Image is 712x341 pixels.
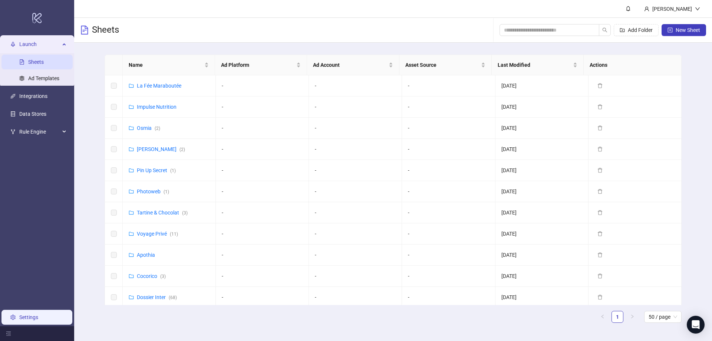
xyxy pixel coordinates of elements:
[19,37,60,52] span: Launch
[216,266,309,287] td: -
[216,160,309,181] td: -
[402,287,495,308] td: -
[597,295,603,300] span: delete
[216,118,309,139] td: -
[612,311,623,323] li: 1
[597,252,603,258] span: delete
[495,245,589,266] td: [DATE]
[597,311,609,323] button: left
[399,55,492,75] th: Asset Source
[129,189,134,194] span: folder
[402,223,495,245] td: -
[644,6,649,12] span: user
[28,59,44,65] a: Sheets
[687,316,705,334] div: Open Intercom Messenger
[313,61,387,69] span: Ad Account
[129,83,134,88] span: folder
[597,311,609,323] li: Previous Page
[662,24,706,36] button: New Sheet
[216,223,309,245] td: -
[597,104,603,109] span: delete
[628,27,653,33] span: Add Folder
[170,232,178,237] span: ( 11 )
[215,55,307,75] th: Ad Platform
[164,189,169,194] span: ( 1 )
[495,223,589,245] td: [DATE]
[492,55,584,75] th: Last Modified
[495,139,589,160] td: [DATE]
[597,231,603,236] span: delete
[309,202,402,223] td: -
[402,266,495,287] td: -
[405,61,479,69] span: Asset Source
[597,273,603,279] span: delete
[216,139,309,160] td: -
[129,125,134,131] span: folder
[216,181,309,202] td: -
[402,202,495,223] td: -
[137,146,185,152] a: [PERSON_NAME](2)
[123,55,215,75] th: Name
[129,104,134,109] span: folder
[137,252,155,258] a: Apothia
[216,96,309,118] td: -
[169,295,177,300] span: ( 68 )
[402,75,495,96] td: -
[28,76,59,82] a: Ad Templates
[309,96,402,118] td: -
[92,24,119,36] h3: Sheets
[620,27,625,33] span: folder-add
[309,160,402,181] td: -
[626,311,638,323] button: right
[129,231,134,236] span: folder
[10,129,16,135] span: fork
[626,6,631,11] span: bell
[137,294,177,300] a: Dossier Inter(68)
[309,75,402,96] td: -
[182,210,188,216] span: ( 3 )
[597,147,603,152] span: delete
[597,189,603,194] span: delete
[19,314,38,320] a: Settings
[216,202,309,223] td: -
[137,188,169,194] a: Photoweb(1)
[309,223,402,245] td: -
[597,83,603,88] span: delete
[216,245,309,266] td: -
[597,125,603,131] span: delete
[498,61,572,69] span: Last Modified
[612,311,623,322] a: 1
[644,311,682,323] div: Page Size
[309,266,402,287] td: -
[402,118,495,139] td: -
[170,168,176,173] span: ( 1 )
[137,104,177,110] a: Impulse Nutrition
[137,273,166,279] a: Cocorico(3)
[600,314,605,319] span: left
[495,118,589,139] td: [DATE]
[495,266,589,287] td: [DATE]
[614,24,659,36] button: Add Folder
[80,26,89,35] span: file-text
[495,75,589,96] td: [DATE]
[309,287,402,308] td: -
[676,27,700,33] span: New Sheet
[402,160,495,181] td: -
[402,139,495,160] td: -
[216,75,309,96] td: -
[179,147,185,152] span: ( 2 )
[602,27,607,33] span: search
[584,55,676,75] th: Actions
[19,111,46,117] a: Data Stores
[649,5,695,13] div: [PERSON_NAME]
[309,118,402,139] td: -
[649,311,677,322] span: 50 / page
[129,168,134,173] span: folder
[129,252,134,258] span: folder
[495,202,589,223] td: [DATE]
[695,6,700,12] span: down
[129,295,134,300] span: folder
[221,61,295,69] span: Ad Platform
[309,139,402,160] td: -
[495,287,589,308] td: [DATE]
